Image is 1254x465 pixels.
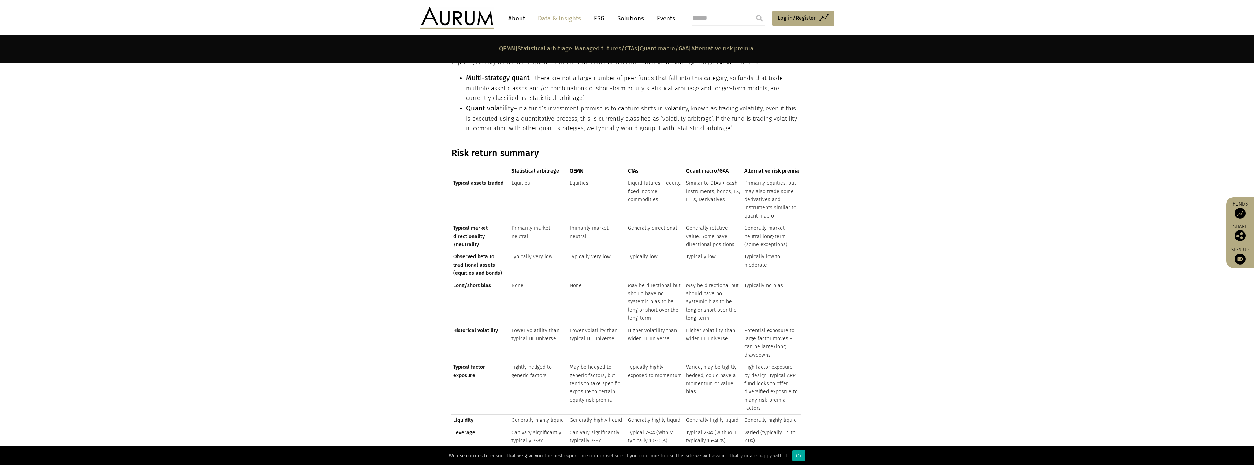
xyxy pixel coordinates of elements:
[534,12,585,25] a: Data & Insights
[614,12,648,25] a: Solutions
[684,177,743,222] td: Similar to CTAs + cash instruments, bonds, FX, ETFs, Derivatives
[640,45,689,52] a: Quant macro/GAA
[499,45,515,52] a: QEMN
[574,45,637,52] a: Managed futures/CTAs
[626,325,684,361] td: Higher volatility than wider HF universe
[626,361,684,415] td: Typically highly exposed to momentum
[626,222,684,251] td: Generally directional
[743,177,801,222] td: Primarily equities, but may also trade some derivatives and instruments similar to quant macro
[510,325,568,361] td: Lower volatility than typical HF universe
[466,74,530,82] span: Multi-strategy quant
[590,12,608,25] a: ESG
[1230,201,1250,219] a: Funds
[743,415,801,427] td: Generally highly liquid
[568,325,626,361] td: Lower volatility than typical HF universe
[1235,230,1246,241] img: Share this post
[505,12,529,25] a: About
[626,415,684,427] td: Generally highly liquid
[568,251,626,280] td: Typically very low
[570,167,624,175] span: QEMN
[510,177,568,222] td: Equities
[684,415,743,427] td: Generally highly liquid
[743,222,801,251] td: Generally market neutral long-term (some exceptions)
[743,325,801,361] td: Potential exposure to large factor moves – can be large/long drawdowns
[778,14,816,22] span: Log in/Register
[792,450,805,461] div: Ok
[691,45,753,52] a: Alternative risk premia
[466,103,801,134] li: – if a fund’s investment premise is to capture shifts in volatility, known as trading volatility,...
[568,361,626,415] td: May be hedged to generic factors, but tends to take specific exposure to certain equity risk premia
[451,325,510,361] td: Historical volatility
[653,12,675,25] a: Events
[626,251,684,280] td: Typically low
[518,45,572,52] a: Statistical arbitrage
[772,11,834,26] a: Log in/Register
[1235,208,1246,219] img: Access Funds
[626,177,684,222] td: Liquid futures – equity, fixed income, commodities.
[510,280,568,325] td: None
[752,11,767,26] input: Submit
[684,361,743,415] td: Varied, may be tightly hedged; could have a momentum or value bias
[568,280,626,325] td: None
[626,427,684,447] td: Typical 2-4x (with MTE typically 10-30%)
[451,222,510,251] td: Typical market directionality /neutrality
[451,415,510,427] td: Liquidity
[686,167,741,175] span: Quant macro/GAA
[568,415,626,427] td: Generally highly liquid
[420,7,494,29] img: Aurum
[499,45,753,52] strong: | | | |
[466,73,801,103] li: – there are not a large number of peer funds that fall into this category, so funds that trade mu...
[743,251,801,280] td: Typically low to moderate
[510,361,568,415] td: Tightly hedged to generic factors
[568,177,626,222] td: Equities
[1230,224,1250,241] div: Share
[743,361,801,415] td: High factor exposure by design. Typical ARP fund looks to offer diversified exposrue to many risk...
[510,415,568,427] td: Generally highly liquid
[451,251,510,280] td: Observed beta to traditional assets (equities and bonds)
[510,222,568,251] td: Primarily market neutral
[628,167,682,175] span: CTAs
[684,280,743,325] td: May be directional but should have no systemic bias to be long or short over the long-term
[744,167,799,175] span: Alternative risk premia
[451,280,510,325] td: Long/short bias
[510,251,568,280] td: Typically very low
[684,222,743,251] td: Generally relative value. Some have directional positions
[466,104,514,112] span: Quant volatility
[684,325,743,361] td: Higher volatility than wider HF universe
[568,427,626,447] td: Can vary significantly: typically 3-8x
[684,427,743,447] td: Typical 2-4x (with MTE typically 15-40%)
[451,177,510,222] td: Typical assets traded
[626,280,684,325] td: May be directional but should have no systemic bias to be long or short over the long-term
[1230,247,1250,265] a: Sign up
[1235,254,1246,265] img: Sign up to our newsletter
[684,251,743,280] td: Typically low
[511,167,566,175] span: Statistical arbitrage
[451,148,801,159] h3: Risk return summary
[568,222,626,251] td: Primarily market neutral
[451,427,510,447] td: Leverage
[510,427,568,447] td: Can vary significantly: typically 3-8x
[743,280,801,325] td: Typically no bias
[743,427,801,447] td: Varied (typically 1.5 to 2.0x)
[451,361,510,415] td: Typical factor exposure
